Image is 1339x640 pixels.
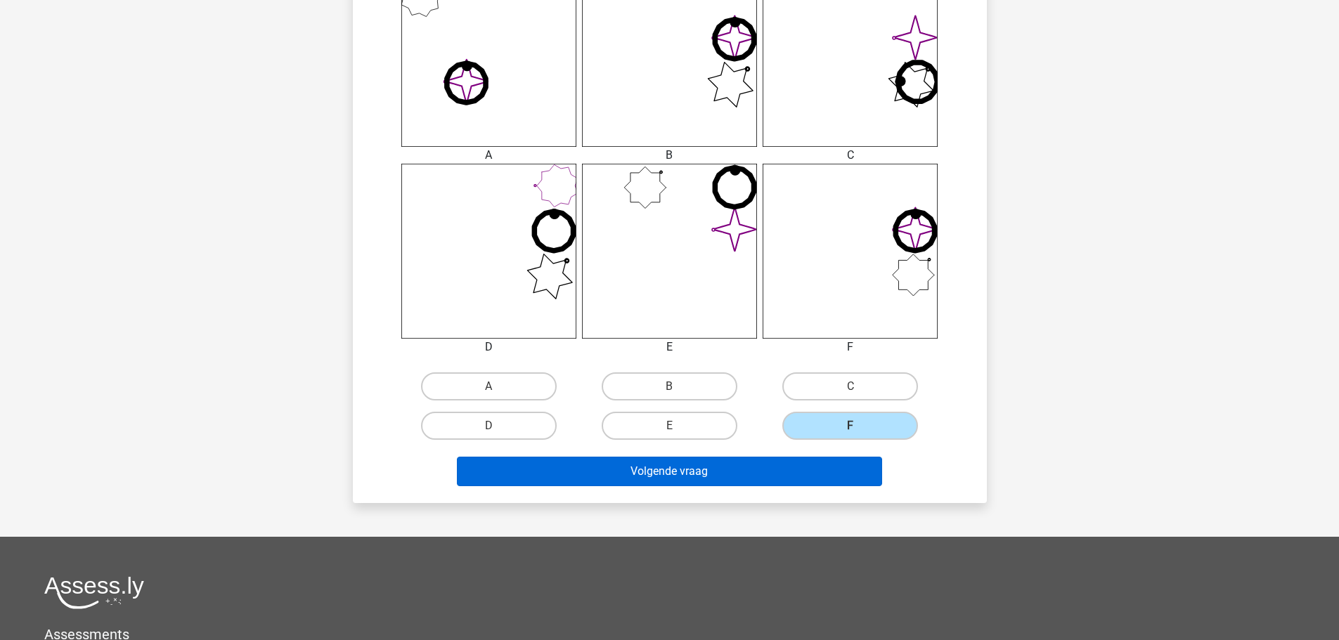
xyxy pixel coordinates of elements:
div: A [391,147,587,164]
div: C [752,147,948,164]
div: B [571,147,768,164]
div: F [752,339,948,355]
label: D [421,412,557,440]
label: C [782,372,918,400]
label: A [421,372,557,400]
img: Assessly logo [44,576,144,609]
label: B [602,372,737,400]
div: D [391,339,587,355]
label: E [602,412,737,440]
div: E [571,339,768,355]
label: F [782,412,918,440]
button: Volgende vraag [457,457,882,486]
